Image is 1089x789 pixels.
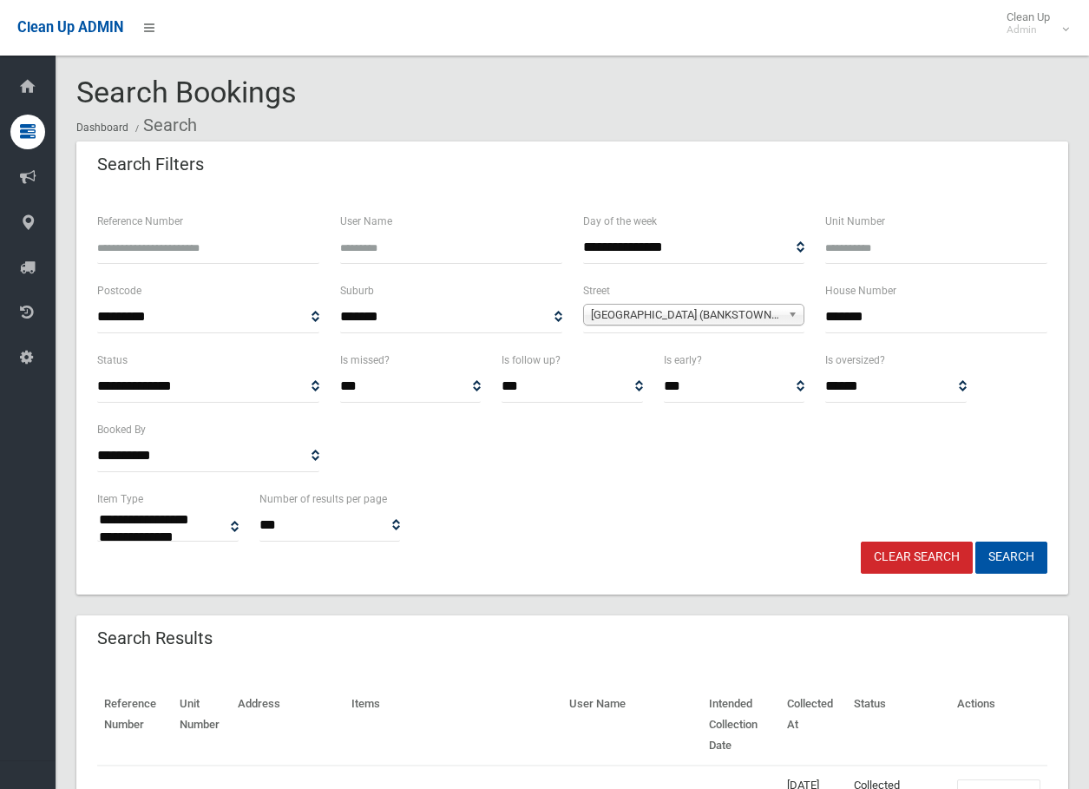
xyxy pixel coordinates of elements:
label: Day of the week [583,212,657,231]
label: Is missed? [340,351,390,370]
header: Search Filters [76,148,225,181]
label: Street [583,281,610,300]
label: Booked By [97,420,146,439]
label: Is follow up? [502,351,561,370]
label: Item Type [97,490,143,509]
label: Postcode [97,281,141,300]
span: [GEOGRAPHIC_DATA] (BANKSTOWN 2200) [591,305,782,325]
th: Items [344,685,562,766]
a: Dashboard [76,122,128,134]
small: Admin [1007,23,1050,36]
label: Status [97,351,128,370]
label: Is early? [664,351,702,370]
th: Status [847,685,950,766]
label: Reference Number [97,212,183,231]
th: Collected At [780,685,847,766]
label: Suburb [340,281,374,300]
label: Is oversized? [825,351,885,370]
button: Search [975,542,1047,574]
label: Unit Number [825,212,885,231]
label: House Number [825,281,896,300]
th: Address [231,685,344,766]
label: User Name [340,212,392,231]
span: Clean Up ADMIN [17,19,123,36]
th: User Name [562,685,702,766]
th: Intended Collection Date [702,685,780,766]
th: Actions [950,685,1047,766]
header: Search Results [76,621,233,655]
a: Clear Search [861,542,973,574]
span: Search Bookings [76,75,297,109]
label: Number of results per page [259,490,387,509]
th: Unit Number [173,685,232,766]
th: Reference Number [97,685,173,766]
li: Search [131,109,197,141]
span: Clean Up [998,10,1067,36]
